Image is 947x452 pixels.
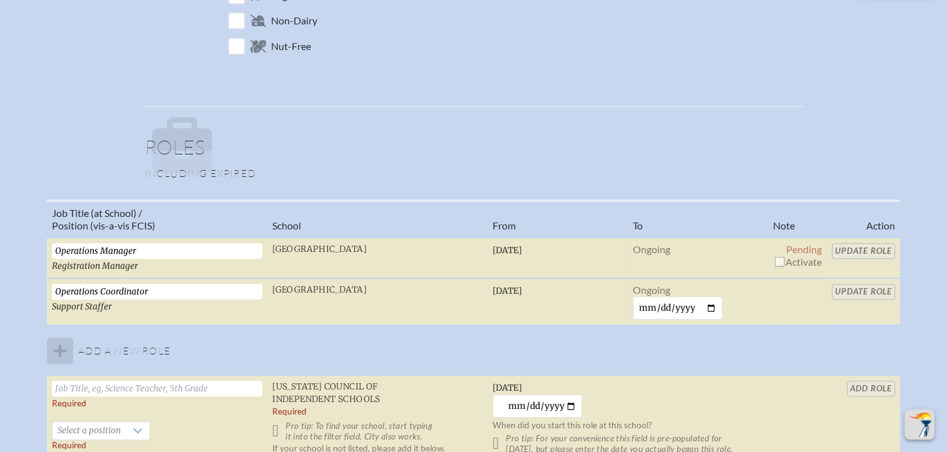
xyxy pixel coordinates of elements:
[768,201,827,238] th: Note
[52,301,112,312] span: Support Staffer
[272,244,367,254] span: [GEOGRAPHIC_DATA]
[272,284,367,295] span: [GEOGRAPHIC_DATA]
[52,284,262,299] input: Eg, Science Teacher, 5th Grade
[272,421,483,442] p: Pro tip: To find your school, start typing it into the filter field. City also works.
[488,201,628,238] th: From
[52,381,262,396] input: Job Title, eg, Science Teacher, 5th Grade
[53,422,126,439] span: Select a position
[493,383,522,393] span: [DATE]
[271,14,317,27] span: Non-Dairy
[52,243,262,259] input: Eg, Science Teacher, 5th Grade
[52,398,86,409] label: Required
[52,261,138,271] span: Registration Manager
[493,286,522,296] span: [DATE]
[628,201,768,238] th: To
[773,256,822,268] span: Activate
[271,40,311,53] span: Nut-Free
[904,409,934,439] button: Scroll Top
[145,137,803,167] h1: Roles
[827,201,900,238] th: Action
[493,245,522,256] span: [DATE]
[272,406,307,417] label: Required
[47,201,267,238] th: Job Title (at School) / Position (vis-a-vis FCIS)
[52,440,86,450] span: Required
[633,284,670,296] span: Ongoing
[907,412,932,437] img: To the top
[633,243,670,255] span: Ongoing
[786,243,822,255] span: Pending
[272,381,381,404] span: [US_STATE] Council of Independent Schools
[493,420,763,431] p: When did you start this role at this school?
[267,201,488,238] th: School
[145,167,803,179] p: Including expired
